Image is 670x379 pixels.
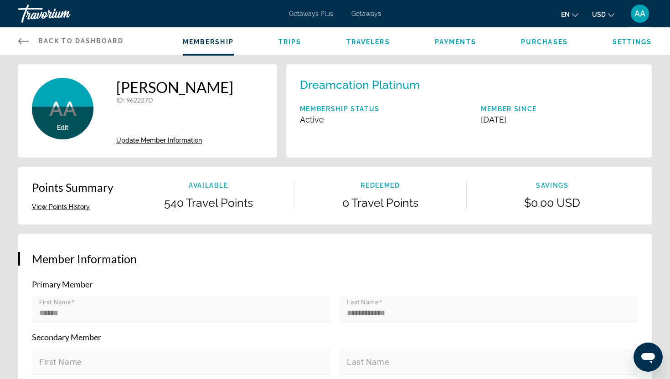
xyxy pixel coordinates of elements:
[347,357,389,367] mat-label: Last Name
[628,4,652,23] button: User Menu
[294,182,466,189] p: Redeemed
[467,196,638,210] p: $0.00 USD
[561,8,578,21] button: Change language
[592,8,614,21] button: Change currency
[300,105,380,113] p: Membership Status
[116,96,233,104] p: : 962227D
[351,10,381,17] a: Getaways
[32,180,113,194] p: Points Summary
[346,38,390,46] a: Travelers
[32,203,90,211] button: View Points History
[32,279,638,289] p: Primary Member
[634,9,645,18] span: AA
[634,343,663,372] iframe: Button to launch messaging window
[467,182,638,189] p: Savings
[300,78,420,92] p: Dreamcation Platinum
[116,96,123,104] span: ID
[57,123,68,132] button: Edit
[294,196,466,210] p: 0 Travel Points
[481,115,537,124] p: [DATE]
[347,299,379,306] mat-label: Last Name
[32,252,638,266] h3: Member Information
[39,357,82,367] mat-label: First Name
[116,137,202,144] span: Update Member Information
[592,11,606,18] span: USD
[32,332,638,342] p: Secondary Member
[183,38,234,46] a: Membership
[49,97,77,121] span: AA
[613,38,652,46] a: Settings
[289,10,333,17] a: Getaways Plus
[18,27,124,55] a: Back to Dashboard
[521,38,568,46] a: Purchases
[300,115,380,124] p: Active
[278,38,302,46] a: Trips
[38,37,124,45] span: Back to Dashboard
[116,78,233,96] h1: [PERSON_NAME]
[123,196,294,210] p: 540 Travel Points
[57,124,68,131] span: Edit
[123,182,294,189] p: Available
[39,299,71,306] mat-label: First Name
[481,105,537,113] p: Member Since
[435,38,476,46] a: Payments
[18,2,109,26] a: Travorium
[116,137,233,144] a: Update Member Information
[561,11,570,18] span: en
